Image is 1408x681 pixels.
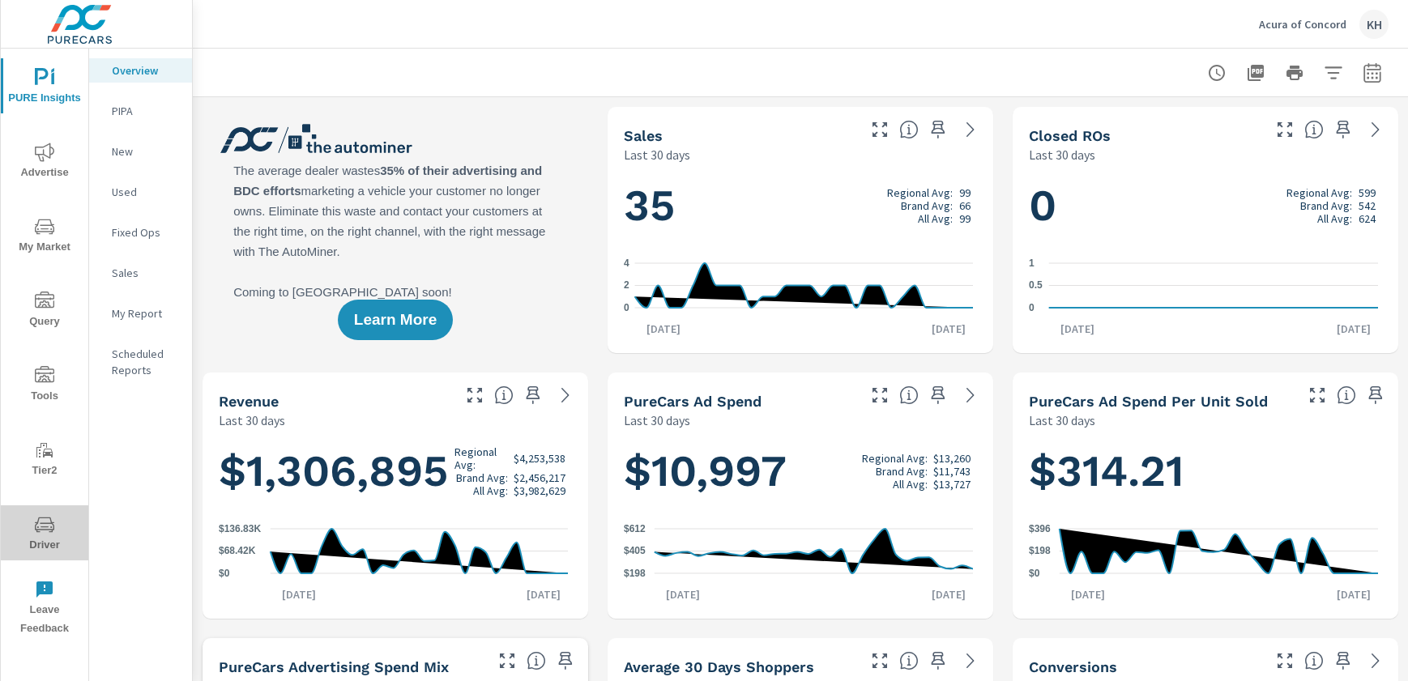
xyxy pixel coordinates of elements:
[1029,523,1051,534] text: $396
[1029,411,1095,430] p: Last 30 days
[494,385,514,405] span: Total sales revenue over the selected date range. [Source: This data is sourced from the dealer’s...
[6,143,83,182] span: Advertise
[624,444,977,499] h1: $10,997
[1359,212,1376,225] p: 624
[862,452,928,465] p: Regional Avg:
[1304,120,1324,139] span: Number of Repair Orders Closed by the selected dealership group over the selected time range. [So...
[925,648,951,674] span: Save this to your personalized report
[1337,385,1356,405] span: Average cost of advertising per each vehicle sold at the dealer over the selected date range. The...
[112,305,179,321] p: My Report
[553,648,578,674] span: Save this to your personalized report
[6,515,83,555] span: Driver
[112,62,179,79] p: Overview
[959,212,971,225] p: 99
[89,301,192,326] div: My Report
[89,220,192,245] div: Fixed Ops
[933,465,971,478] p: $11,743
[219,546,256,557] text: $68.42K
[867,648,893,674] button: Make Fullscreen
[89,58,192,83] div: Overview
[6,292,83,331] span: Query
[1272,648,1298,674] button: Make Fullscreen
[514,452,565,465] p: $4,253,538
[553,382,578,408] a: See more details in report
[6,580,83,638] span: Leave Feedback
[219,523,261,534] text: $136.83K
[1317,212,1352,225] p: All Avg:
[112,184,179,200] p: Used
[893,478,928,491] p: All Avg:
[1029,145,1095,164] p: Last 30 days
[456,471,508,484] p: Brand Avg:
[1029,258,1035,269] text: 1
[1060,586,1116,602] p: [DATE]
[1029,302,1035,313] text: 0
[920,321,977,337] p: [DATE]
[1359,199,1376,212] p: 542
[527,651,546,670] span: This table looks at how you compare to the amount of budget you spend per channel as opposed to y...
[624,127,663,144] h5: Sales
[1363,382,1389,408] span: Save this to your personalized report
[89,139,192,164] div: New
[624,545,646,556] text: $405
[933,452,971,465] p: $13,260
[899,385,919,405] span: Total cost of media for all PureCars channels for the selected dealership group over the selected...
[876,465,928,478] p: Brand Avg:
[624,523,646,534] text: $612
[1,49,88,645] div: nav menu
[1363,117,1389,143] a: See more details in report
[958,648,983,674] a: See more details in report
[1049,321,1106,337] p: [DATE]
[6,441,83,480] span: Tier2
[959,186,971,199] p: 99
[1300,199,1352,212] p: Brand Avg:
[1330,117,1356,143] span: Save this to your personalized report
[1286,186,1352,199] p: Regional Avg:
[899,120,919,139] span: Number of vehicles sold by the dealership over the selected date range. [Source: This data is sou...
[1359,186,1376,199] p: 599
[1029,280,1043,292] text: 0.5
[920,586,977,602] p: [DATE]
[515,586,572,602] p: [DATE]
[1259,17,1346,32] p: Acura of Concord
[1304,651,1324,670] span: The number of dealer-specified goals completed by a visitor. [Source: This data is provided by th...
[1029,178,1382,233] h1: 0
[338,300,453,340] button: Learn More
[925,382,951,408] span: Save this to your personalized report
[1029,393,1268,410] h5: PureCars Ad Spend Per Unit Sold
[933,478,971,491] p: $13,727
[1029,444,1382,499] h1: $314.21
[6,68,83,108] span: PURE Insights
[112,103,179,119] p: PIPA
[1304,382,1330,408] button: Make Fullscreen
[1029,127,1111,144] h5: Closed ROs
[624,302,629,313] text: 0
[624,258,629,269] text: 4
[624,568,646,579] text: $198
[219,658,449,675] h5: PureCars Advertising Spend Mix
[112,265,179,281] p: Sales
[520,382,546,408] span: Save this to your personalized report
[655,586,711,602] p: [DATE]
[624,411,690,430] p: Last 30 days
[1029,546,1051,557] text: $198
[958,382,983,408] a: See more details in report
[635,321,692,337] p: [DATE]
[959,199,971,212] p: 66
[219,444,572,499] h1: $1,306,895
[112,224,179,240] p: Fixed Ops
[1278,57,1311,89] button: Print Report
[112,346,179,378] p: Scheduled Reports
[1317,57,1350,89] button: Apply Filters
[354,313,437,327] span: Learn More
[89,261,192,285] div: Sales
[1363,648,1389,674] a: See more details in report
[624,178,977,233] h1: 35
[454,445,508,471] p: Regional Avg:
[624,145,690,164] p: Last 30 days
[219,568,230,579] text: $0
[219,411,285,430] p: Last 30 days
[89,342,192,382] div: Scheduled Reports
[867,382,893,408] button: Make Fullscreen
[514,484,565,497] p: $3,982,629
